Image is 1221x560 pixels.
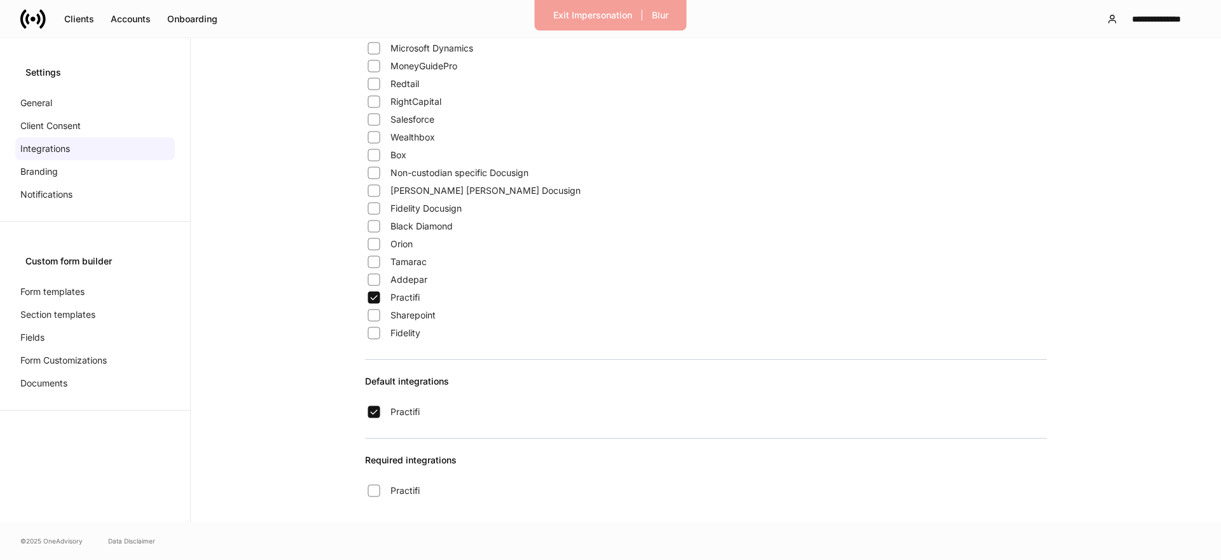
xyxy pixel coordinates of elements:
[20,142,70,155] p: Integrations
[20,536,83,546] span: © 2025 OneAdvisory
[644,5,677,25] button: Blur
[20,377,67,390] p: Documents
[390,309,436,322] span: Sharepoint
[15,183,175,206] a: Notifications
[108,536,155,546] a: Data Disclaimer
[15,349,175,372] a: Form Customizations
[390,131,435,144] span: Wealthbox
[390,149,406,161] span: Box
[390,238,413,250] span: Orion
[390,406,420,418] span: Practifi
[15,326,175,349] a: Fields
[390,484,420,497] span: Practifi
[390,113,434,126] span: Salesforce
[390,95,441,108] span: RightCapital
[390,202,462,215] span: Fidelity Docusign
[390,327,420,339] span: Fidelity
[545,5,640,25] button: Exit Impersonation
[20,354,107,367] p: Form Customizations
[390,273,427,286] span: Addepar
[167,15,217,24] div: Onboarding
[390,220,453,233] span: Black Diamond
[111,15,151,24] div: Accounts
[15,92,175,114] a: General
[390,291,420,304] span: Practifi
[159,9,226,29] button: Onboarding
[15,160,175,183] a: Branding
[365,454,1047,482] div: Required integrations
[64,15,94,24] div: Clients
[15,114,175,137] a: Client Consent
[20,120,81,132] p: Client Consent
[25,66,165,79] div: Settings
[390,167,528,179] span: Non-custodian specific Docusign
[102,9,159,29] button: Accounts
[20,331,45,344] p: Fields
[56,9,102,29] button: Clients
[20,165,58,178] p: Branding
[390,42,473,55] span: Microsoft Dynamics
[20,285,85,298] p: Form templates
[15,372,175,395] a: Documents
[20,188,72,201] p: Notifications
[390,60,457,72] span: MoneyGuidePro
[553,11,632,20] div: Exit Impersonation
[390,256,427,268] span: Tamarac
[15,137,175,160] a: Integrations
[15,303,175,326] a: Section templates
[652,11,668,20] div: Blur
[20,308,95,321] p: Section templates
[390,184,581,197] span: [PERSON_NAME] [PERSON_NAME] Docusign
[15,280,175,303] a: Form templates
[365,375,1047,403] div: Default integrations
[390,78,419,90] span: Redtail
[20,97,52,109] p: General
[25,255,165,268] div: Custom form builder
